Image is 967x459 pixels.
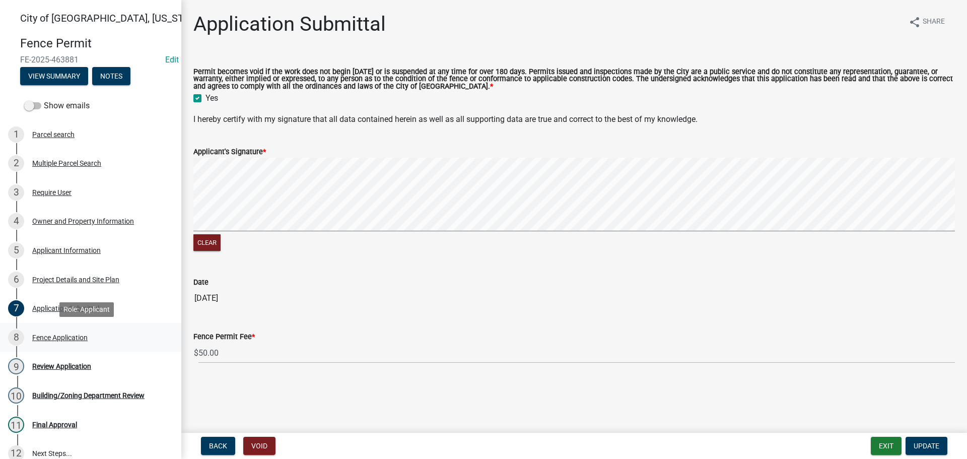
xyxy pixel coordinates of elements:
h1: Application Submittal [193,12,386,36]
div: Final Approval [32,421,77,428]
div: Building/Zoning Department Review [32,392,145,399]
div: 1 [8,126,24,143]
div: Application Submittal [32,305,99,312]
div: Role: Applicant [59,302,114,317]
div: Multiple Parcel Search [32,160,101,167]
label: Yes [205,92,218,104]
p: I hereby certify with my signature that all data contained herein as well as all supporting data ... [193,113,955,125]
span: $ [193,343,199,363]
div: 3 [8,184,24,201]
button: Exit [871,437,902,455]
button: Notes [92,67,130,85]
div: 9 [8,358,24,374]
label: Permit becomes void if the work does not begin [DATE] or is suspended at any time for over 180 da... [193,69,955,90]
button: View Summary [20,67,88,85]
div: Require User [32,189,72,196]
div: Parcel search [32,131,75,138]
wm-modal-confirm: Edit Application Number [165,55,179,64]
button: shareShare [901,12,953,32]
i: share [909,16,921,28]
div: Applicant Information [32,247,101,254]
div: 7 [8,300,24,316]
wm-modal-confirm: Notes [92,73,130,81]
div: Review Application [32,363,91,370]
div: Fence Application [32,334,88,341]
span: Back [209,442,227,450]
span: City of [GEOGRAPHIC_DATA], [US_STATE] [20,12,203,24]
button: Clear [193,234,221,251]
div: 6 [8,272,24,288]
button: Update [906,437,947,455]
div: 4 [8,213,24,229]
h4: Fence Permit [20,36,173,51]
label: Fence Permit Fee [193,334,255,341]
label: Applicant's Signature [193,149,266,156]
a: Edit [165,55,179,64]
span: Share [923,16,945,28]
button: Void [243,437,275,455]
div: 8 [8,330,24,346]
span: Update [914,442,939,450]
div: 11 [8,417,24,433]
div: 2 [8,155,24,171]
div: Project Details and Site Plan [32,276,119,283]
wm-modal-confirm: Summary [20,73,88,81]
button: Back [201,437,235,455]
span: FE-2025-463881 [20,55,161,64]
label: Date [193,279,209,286]
div: 10 [8,387,24,404]
div: Owner and Property Information [32,218,134,225]
label: Show emails [24,100,90,112]
div: 5 [8,242,24,258]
